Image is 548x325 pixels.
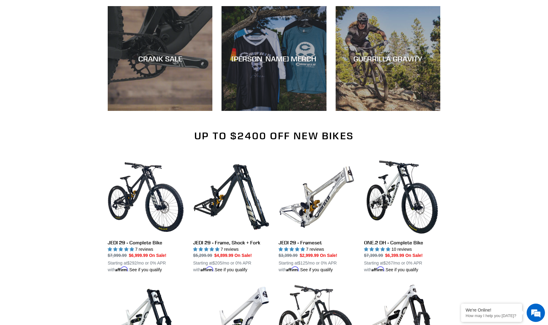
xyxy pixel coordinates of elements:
[108,130,440,142] h2: Up to $2400 Off New Bikes
[336,54,440,63] div: GUERRILLA GRAVITY
[41,34,112,42] div: Chat with us now
[100,3,115,18] div: Minimize live chat window
[108,54,212,63] div: CRANK SALE
[222,54,326,63] div: [PERSON_NAME] MERCH
[35,77,84,139] span: We're online!
[7,34,16,43] div: Navigation go back
[336,6,440,111] a: GUERRILLA GRAVITY
[3,167,116,188] textarea: Type your message and hit 'Enter'
[466,313,517,318] p: How may I help you today?
[108,6,212,111] a: CRANK SALE
[222,6,326,111] a: [PERSON_NAME] MERCH
[20,31,35,46] img: d_696896380_company_1647369064580_696896380
[466,308,517,312] div: We're Online!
